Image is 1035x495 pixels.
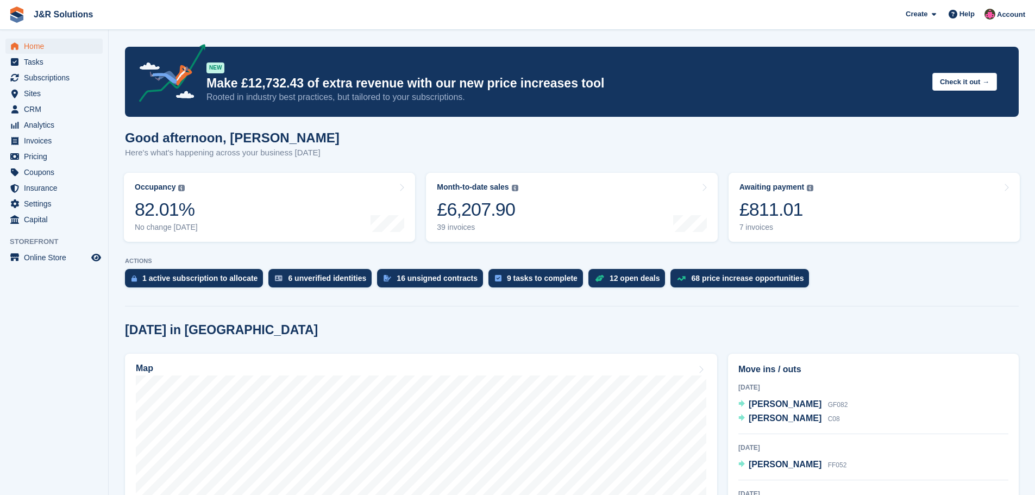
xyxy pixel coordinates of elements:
a: 1 active subscription to allocate [125,269,268,293]
span: Insurance [24,180,89,196]
img: price-adjustments-announcement-icon-8257ccfd72463d97f412b2fc003d46551f7dbcb40ab6d574587a9cd5c0d94... [130,44,206,106]
span: GF082 [828,401,848,409]
div: [DATE] [738,383,1008,392]
img: active_subscription_to_allocate_icon-d502201f5373d7db506a760aba3b589e785aa758c864c3986d89f69b8ff3... [131,275,137,282]
span: Storefront [10,236,108,247]
div: £6,207.90 [437,198,518,221]
img: price_increase_opportunities-93ffe204e8149a01c8c9dc8f82e8f89637d9d84a8eef4429ea346261dce0b2c0.svg [677,276,686,281]
a: [PERSON_NAME] GF082 [738,398,848,412]
div: NEW [206,62,224,73]
span: Coupons [24,165,89,180]
a: 6 unverified identities [268,269,377,293]
div: £811.01 [739,198,814,221]
a: [PERSON_NAME] C08 [738,412,840,426]
div: 1 active subscription to allocate [142,274,258,283]
img: deal-1b604bf984904fb50ccaf53a9ad4b4a5d6e5aea283cecdc64d6e3604feb123c2.svg [595,274,604,282]
span: Settings [24,196,89,211]
a: menu [5,180,103,196]
a: menu [5,196,103,211]
a: Occupancy 82.01% No change [DATE] [124,173,415,242]
h1: Good afternoon, [PERSON_NAME] [125,130,340,145]
img: icon-info-grey-7440780725fd019a000dd9b08b2336e03edf1995a4989e88bcd33f0948082b44.svg [178,185,185,191]
div: [DATE] [738,443,1008,453]
span: CRM [24,102,89,117]
a: menu [5,165,103,180]
a: Awaiting payment £811.01 7 invoices [729,173,1020,242]
div: 7 invoices [739,223,814,232]
div: Month-to-date sales [437,183,509,192]
img: Julie Morgan [984,9,995,20]
button: Check it out → [932,73,997,91]
a: menu [5,102,103,117]
span: C08 [828,415,840,423]
div: 16 unsigned contracts [397,274,478,283]
p: ACTIONS [125,258,1019,265]
h2: Map [136,364,153,373]
div: 82.01% [135,198,198,221]
img: icon-info-grey-7440780725fd019a000dd9b08b2336e03edf1995a4989e88bcd33f0948082b44.svg [807,185,813,191]
div: 39 invoices [437,223,518,232]
a: 12 open deals [588,269,671,293]
img: verify_identity-adf6edd0f0f0b5bbfe63781bf79b02c33cf7c696d77639b501bdc392416b5a36.svg [275,275,283,281]
a: 9 tasks to complete [488,269,588,293]
img: task-75834270c22a3079a89374b754ae025e5fb1db73e45f91037f5363f120a921f8.svg [495,275,501,281]
div: Occupancy [135,183,175,192]
h2: Move ins / outs [738,363,1008,376]
div: 6 unverified identities [288,274,366,283]
span: Subscriptions [24,70,89,85]
span: Tasks [24,54,89,70]
a: menu [5,149,103,164]
span: Online Store [24,250,89,265]
a: menu [5,212,103,227]
span: Analytics [24,117,89,133]
a: menu [5,133,103,148]
img: contract_signature_icon-13c848040528278c33f63329250d36e43548de30e8caae1d1a13099fd9432cc5.svg [384,275,391,281]
p: Rooted in industry best practices, but tailored to your subscriptions. [206,91,924,103]
a: Month-to-date sales £6,207.90 39 invoices [426,173,717,242]
a: J&R Solutions [29,5,97,23]
a: menu [5,54,103,70]
span: FF052 [828,461,847,469]
a: menu [5,250,103,265]
span: [PERSON_NAME] [749,399,821,409]
span: Pricing [24,149,89,164]
a: menu [5,70,103,85]
span: Capital [24,212,89,227]
div: Awaiting payment [739,183,805,192]
a: menu [5,117,103,133]
h2: [DATE] in [GEOGRAPHIC_DATA] [125,323,318,337]
span: [PERSON_NAME] [749,413,821,423]
img: stora-icon-8386f47178a22dfd0bd8f6a31ec36ba5ce8667c1dd55bd0f319d3a0aa187defe.svg [9,7,25,23]
div: No change [DATE] [135,223,198,232]
span: [PERSON_NAME] [749,460,821,469]
span: Home [24,39,89,54]
a: menu [5,39,103,54]
a: [PERSON_NAME] FF052 [738,458,846,472]
a: menu [5,86,103,101]
span: Invoices [24,133,89,148]
div: 12 open deals [610,274,660,283]
div: 9 tasks to complete [507,274,578,283]
div: 68 price increase opportunities [691,274,804,283]
span: Sites [24,86,89,101]
span: Create [906,9,927,20]
a: Preview store [90,251,103,264]
p: Here's what's happening across your business [DATE] [125,147,340,159]
span: Help [959,9,975,20]
p: Make £12,732.43 of extra revenue with our new price increases tool [206,76,924,91]
a: 68 price increase opportunities [670,269,814,293]
span: Account [997,9,1025,20]
a: 16 unsigned contracts [377,269,488,293]
img: icon-info-grey-7440780725fd019a000dd9b08b2336e03edf1995a4989e88bcd33f0948082b44.svg [512,185,518,191]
